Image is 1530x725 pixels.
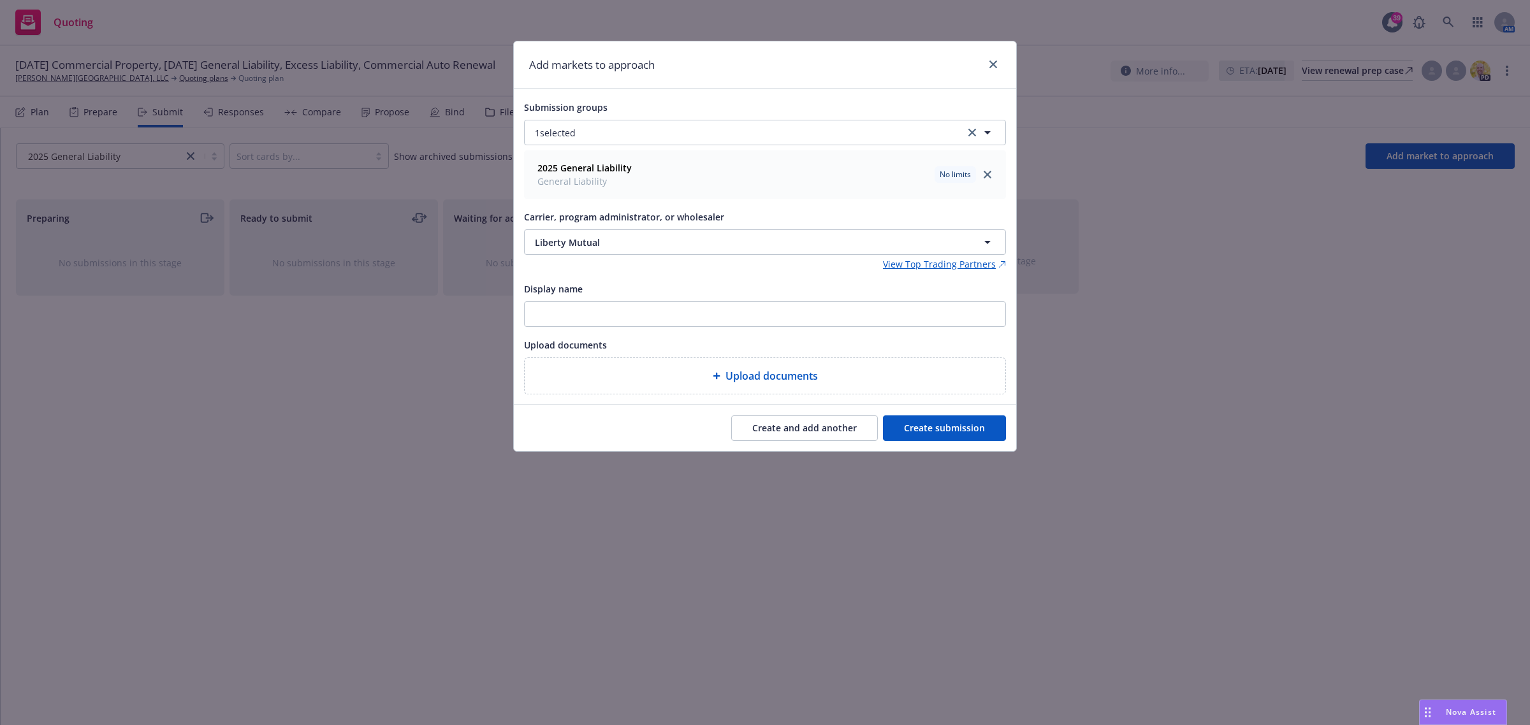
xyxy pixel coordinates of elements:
[524,357,1006,394] div: Upload documents
[725,368,818,384] span: Upload documents
[524,120,1006,145] button: 1selectedclear selection
[535,236,935,249] span: Liberty Mutual
[535,126,576,140] span: 1 selected
[986,57,1001,72] a: close
[731,415,878,441] button: Create and add another
[1419,700,1507,725] button: Nova Assist
[529,57,655,73] h1: Add markets to approach
[980,167,995,182] a: close
[537,175,632,188] span: General Liability
[965,125,980,140] a: clear selection
[524,283,583,295] span: Display name
[1446,707,1496,717] span: Nova Assist
[883,415,1006,441] button: Create submission
[524,229,1006,255] button: Liberty Mutual
[940,169,971,180] span: No limits
[524,339,607,351] span: Upload documents
[524,101,608,113] span: Submission groups
[524,211,724,223] span: Carrier, program administrator, or wholesaler
[1420,700,1436,724] div: Drag to move
[537,162,632,174] strong: 2025 General Liability
[883,257,1006,271] a: View Top Trading Partners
